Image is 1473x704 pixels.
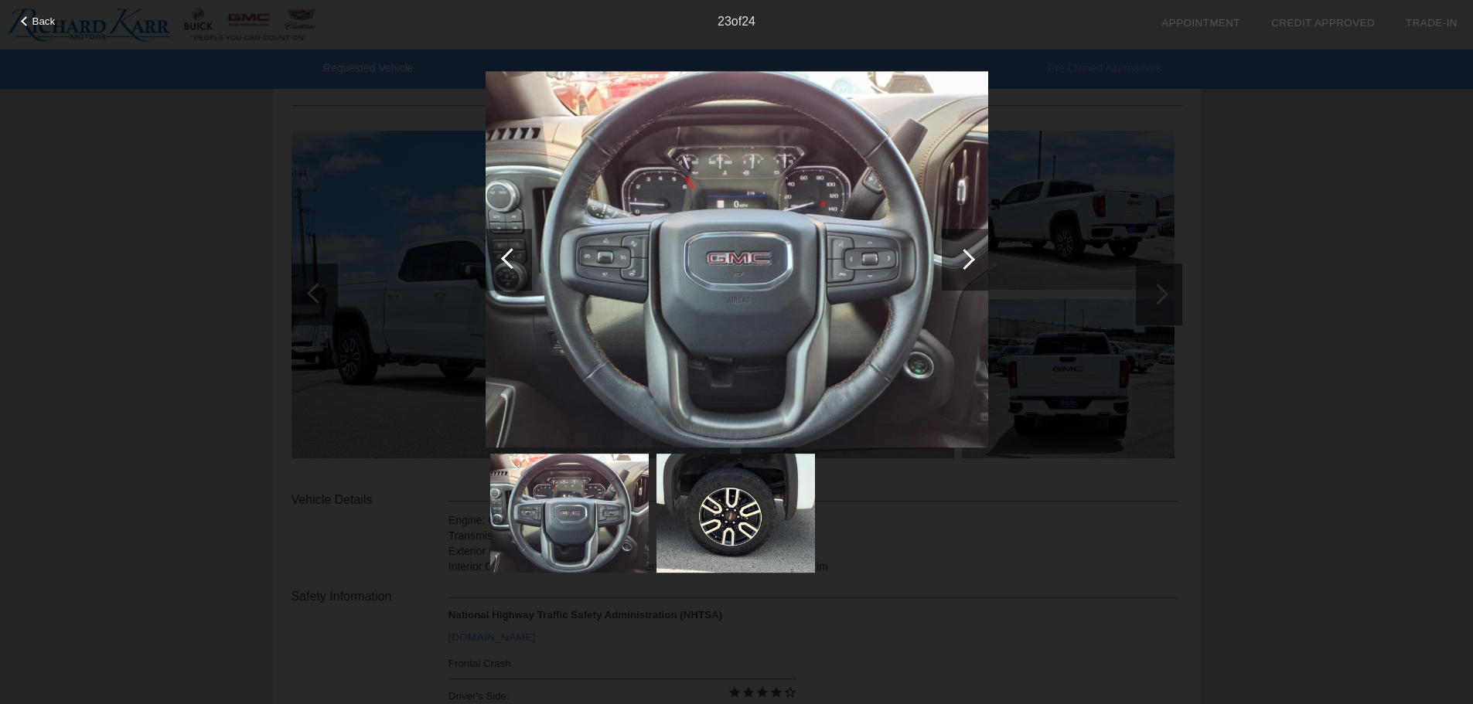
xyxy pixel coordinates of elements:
[1406,17,1458,29] a: Trade-In
[486,71,988,448] img: 58bdab5920a96c703e28dfbc26fd30bb.jpg
[1161,17,1240,29] a: Appointment
[1271,17,1375,29] a: Credit Approved
[489,454,648,573] img: 58bdab5920a96c703e28dfbc26fd30bb.jpg
[742,15,755,28] span: 24
[718,15,731,28] span: 23
[656,454,814,573] img: 7aa1b51839fc3b68a0b18e36d3a0c978.jpg
[32,15,56,27] span: Back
